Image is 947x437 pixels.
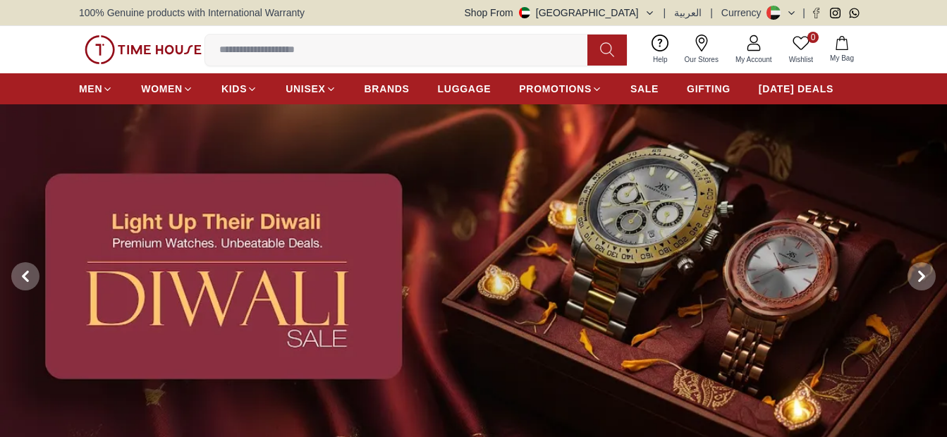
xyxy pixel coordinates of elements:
a: BRANDS [365,76,410,101]
span: WOMEN [141,82,183,96]
span: LUGGAGE [438,82,491,96]
span: SALE [630,82,659,96]
span: Wishlist [783,54,819,65]
button: Shop From[GEOGRAPHIC_DATA] [465,6,655,20]
button: العربية [674,6,702,20]
a: Help [644,32,676,68]
img: ... [85,35,202,65]
span: | [664,6,666,20]
span: My Account [730,54,778,65]
a: LUGGAGE [438,76,491,101]
a: 0Wishlist [781,32,821,68]
span: Help [647,54,673,65]
a: PROMOTIONS [519,76,602,101]
span: [DATE] DEALS [759,82,833,96]
span: My Bag [824,53,860,63]
span: GIFTING [687,82,731,96]
span: BRANDS [365,82,410,96]
span: MEN [79,82,102,96]
span: PROMOTIONS [519,82,592,96]
span: | [710,6,713,20]
a: Whatsapp [849,8,860,18]
a: UNISEX [286,76,336,101]
span: | [802,6,805,20]
a: [DATE] DEALS [759,76,833,101]
span: 100% Genuine products with International Warranty [79,6,305,20]
span: Our Stores [679,54,724,65]
a: WOMEN [141,76,193,101]
a: Facebook [811,8,821,18]
img: United Arab Emirates [519,7,530,18]
a: MEN [79,76,113,101]
div: Currency [721,6,767,20]
a: Our Stores [676,32,727,68]
span: KIDS [221,82,247,96]
a: KIDS [221,76,257,101]
button: My Bag [821,33,862,66]
a: SALE [630,76,659,101]
span: UNISEX [286,82,325,96]
a: Instagram [830,8,841,18]
span: 0 [807,32,819,43]
a: GIFTING [687,76,731,101]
